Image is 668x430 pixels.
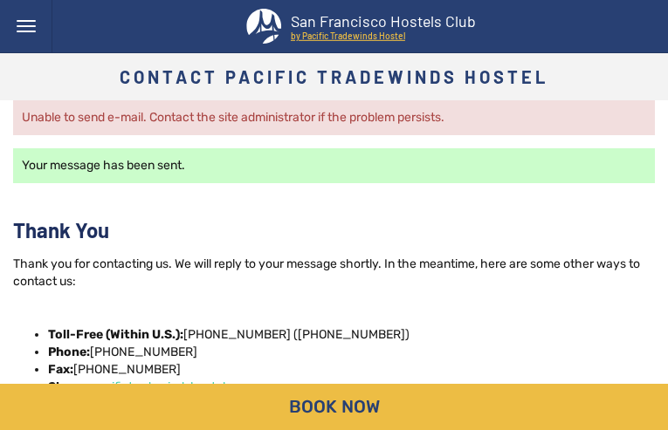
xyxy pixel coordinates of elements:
b: Phone: [48,345,90,359]
b: Skype: [48,379,88,394]
li: [PHONE_NUMBER] [48,344,655,361]
b: Toll-Free (Within U.S.): [48,327,183,342]
tspan: by Pacific Tradewinds Hostel [290,31,404,41]
tspan: San Francisco Hostels Club [290,11,475,31]
li: [PHONE_NUMBER] [48,361,655,379]
b: Fax: [48,362,73,377]
a: pacifictradewindshostel [91,379,225,394]
li: [PHONE_NUMBER] ([PHONE_NUMBER]) [48,326,655,344]
div: Your message has been sent. [13,148,655,183]
h1: Thank You [13,217,655,242]
div: Unable to send e-mail. Contact the site administrator if the problem persists. [13,100,655,135]
p: Thank you for contacting us. We will reply to your message shortly. In the meantime, here are som... [13,256,655,290]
